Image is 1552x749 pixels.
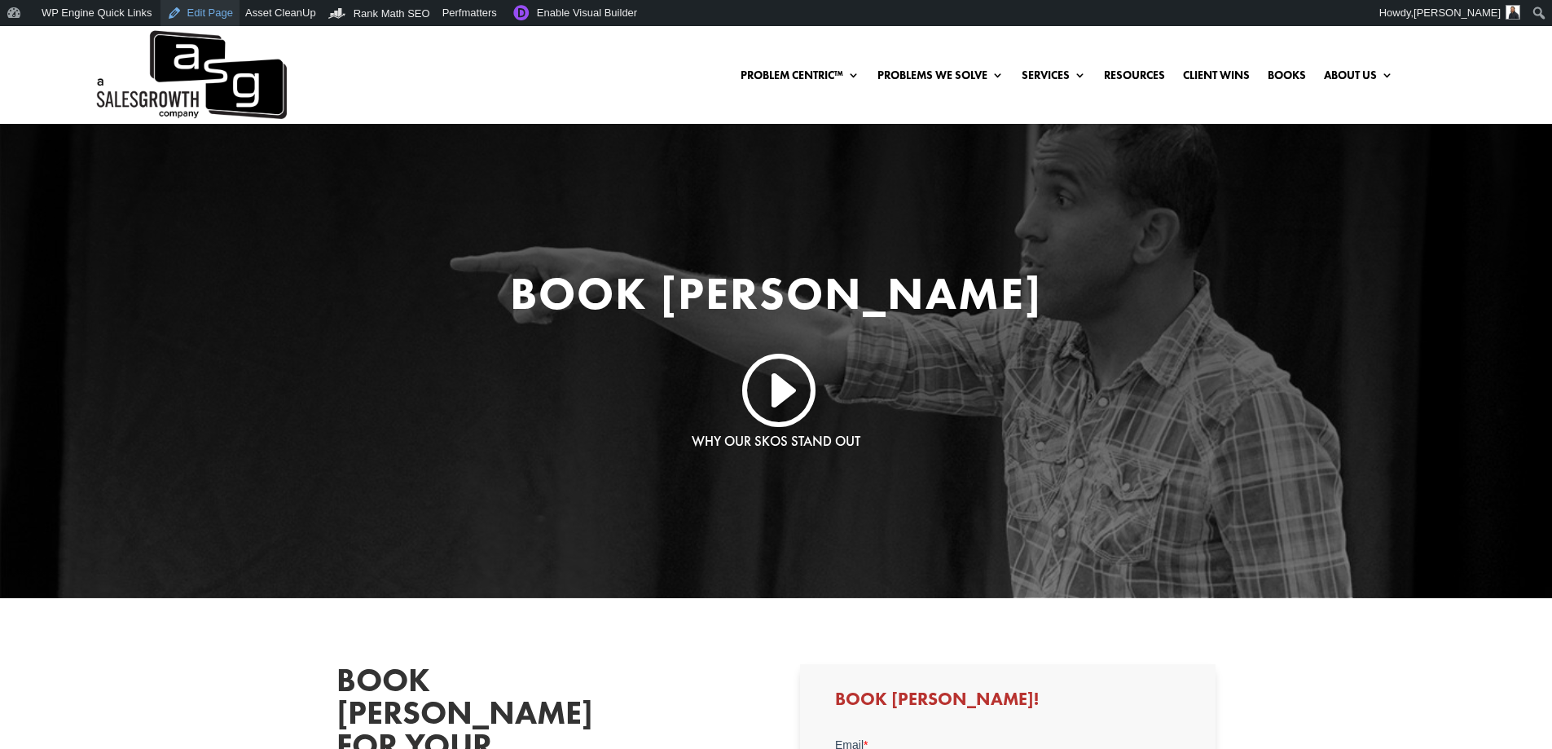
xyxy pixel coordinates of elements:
[1183,69,1250,87] a: Client Wins
[94,26,287,124] a: A Sales Growth Company Logo
[46,26,80,39] div: v 4.0.25
[877,69,1004,87] a: Problems We Solve
[1324,69,1393,87] a: About Us
[692,432,860,450] a: Why Our SKOs Stand Out
[737,349,816,427] a: I
[835,690,1180,716] h3: Book [PERSON_NAME]!
[1022,69,1086,87] a: Services
[44,103,57,116] img: tab_domain_overview_orange.svg
[42,42,179,55] div: Domain: [DOMAIN_NAME]
[26,26,39,39] img: logo_orange.svg
[162,103,175,116] img: tab_keywords_by_traffic_grey.svg
[94,26,287,124] img: ASG Co. Logo
[354,7,430,20] span: Rank Math SEO
[1414,7,1501,19] span: [PERSON_NAME]
[62,104,146,115] div: Domain Overview
[467,271,1086,324] h1: Book [PERSON_NAME]
[26,42,39,55] img: website_grey.svg
[741,69,860,87] a: Problem Centric™
[1268,69,1306,87] a: Books
[1104,69,1165,87] a: Resources
[180,104,275,115] div: Keywords by Traffic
